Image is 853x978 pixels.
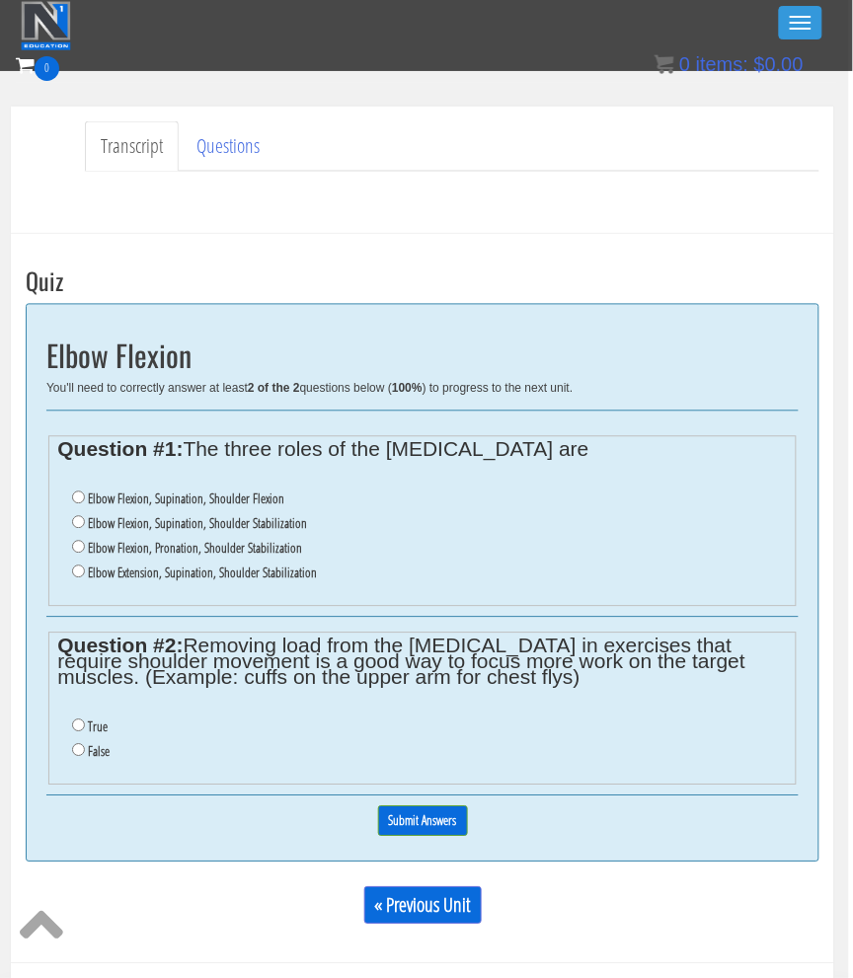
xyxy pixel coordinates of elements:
[57,438,183,461] strong: Question #1:
[88,491,284,507] label: Elbow Flexion, Supination, Shoulder Flexion
[57,635,183,657] strong: Question #2:
[655,53,804,75] a: 0 items: $0.00
[378,806,468,837] input: Submit Answers
[26,268,819,294] h3: Quiz
[696,53,748,75] span: items:
[248,382,300,396] b: 2 of the 2
[46,339,799,372] h2: Elbow Flexion
[88,565,317,581] label: Elbow Extension, Supination, Shoulder Stabilization
[88,719,108,735] label: True
[392,382,423,396] b: 100%
[88,541,302,557] label: Elbow Flexion, Pronation, Shoulder Stabilization
[754,53,804,75] bdi: 0.00
[21,1,71,50] img: n1-education
[88,744,110,760] label: False
[57,639,787,686] legend: Removing load from the [MEDICAL_DATA] in exercises that require shoulder movement is a good way t...
[57,442,787,458] legend: The three roles of the [MEDICAL_DATA] are
[655,54,674,74] img: icon11.png
[364,887,482,925] a: « Previous Unit
[679,53,690,75] span: 0
[754,53,765,75] span: $
[16,51,59,78] a: 0
[88,516,307,532] label: Elbow Flexion, Supination, Shoulder Stabilization
[35,56,59,81] span: 0
[46,382,799,396] div: You'll need to correctly answer at least questions below ( ) to progress to the next unit.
